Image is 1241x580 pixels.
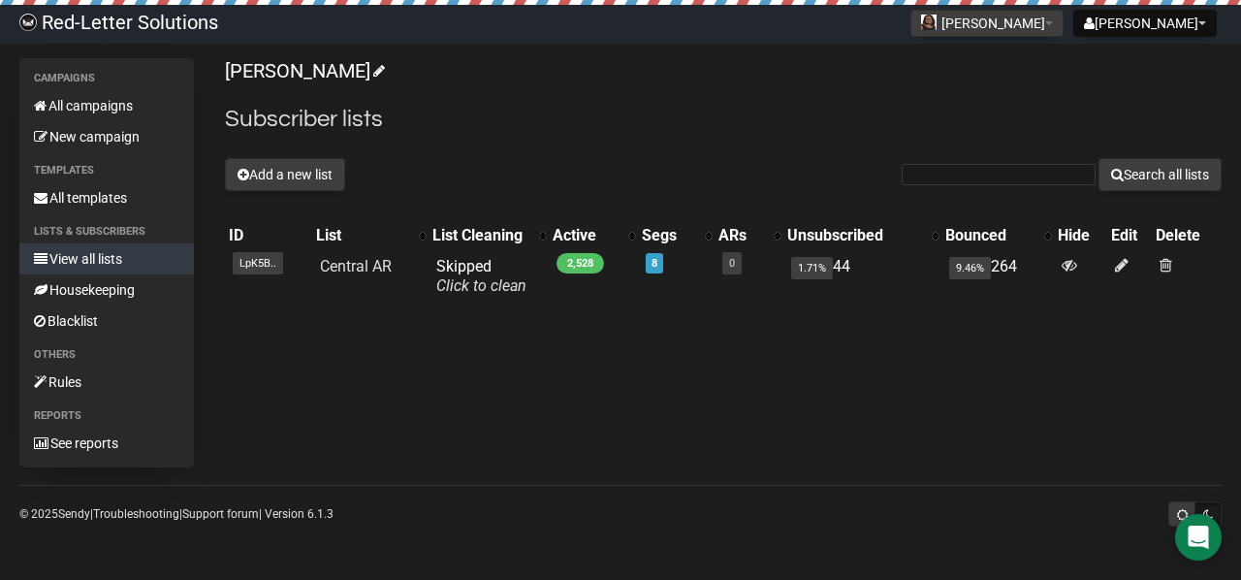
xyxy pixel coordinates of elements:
[436,276,526,295] a: Click to clean
[19,14,37,31] img: 983279c4004ba0864fc8a668c650e103
[557,253,604,274] span: 2,528
[1156,226,1218,245] div: Delete
[225,158,345,191] button: Add a new list
[715,222,782,249] th: ARs: No sort applied, activate to apply an ascending sort
[1058,226,1103,245] div: Hide
[1073,10,1217,37] button: [PERSON_NAME]
[233,252,283,274] span: LpK5B..
[19,404,194,428] li: Reports
[19,67,194,90] li: Campaigns
[549,222,638,249] th: Active: No sort applied, activate to apply an ascending sort
[949,257,991,279] span: 9.46%
[19,428,194,459] a: See reports
[182,507,259,521] a: Support forum
[312,222,429,249] th: List: No sort applied, activate to apply an ascending sort
[19,243,194,274] a: View all lists
[652,257,657,270] a: 8
[19,121,194,152] a: New campaign
[791,257,833,279] span: 1.71%
[783,249,942,304] td: 44
[783,222,942,249] th: Unsubscribed: No sort applied, activate to apply an ascending sort
[1152,222,1222,249] th: Delete: No sort applied, sorting is disabled
[225,222,312,249] th: ID: No sort applied, sorting is disabled
[729,257,735,270] a: 0
[19,503,334,525] p: © 2025 | | | Version 6.1.3
[225,59,382,82] a: [PERSON_NAME]
[229,226,308,245] div: ID
[941,249,1054,304] td: 264
[1098,158,1222,191] button: Search all lists
[19,182,194,213] a: All templates
[19,90,194,121] a: All campaigns
[638,222,716,249] th: Segs: No sort applied, activate to apply an ascending sort
[19,274,194,306] a: Housekeeping
[553,226,619,245] div: Active
[787,226,923,245] div: Unsubscribed
[642,226,696,245] div: Segs
[320,257,392,275] a: Central AR
[316,226,409,245] div: List
[19,159,194,182] li: Templates
[19,220,194,243] li: Lists & subscribers
[921,15,937,30] img: 38.png
[58,507,90,521] a: Sendy
[718,226,763,245] div: ARs
[910,10,1064,37] button: [PERSON_NAME]
[432,226,529,245] div: List Cleaning
[1107,222,1153,249] th: Edit: No sort applied, sorting is disabled
[93,507,179,521] a: Troubleshooting
[225,102,1222,137] h2: Subscriber lists
[429,222,549,249] th: List Cleaning: No sort applied, activate to apply an ascending sort
[941,222,1054,249] th: Bounced: No sort applied, activate to apply an ascending sort
[19,306,194,337] a: Blacklist
[19,343,194,367] li: Others
[19,367,194,398] a: Rules
[1111,226,1149,245] div: Edit
[436,257,526,295] span: Skipped
[945,226,1034,245] div: Bounced
[1054,222,1107,249] th: Hide: No sort applied, sorting is disabled
[1175,514,1222,561] div: Open Intercom Messenger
